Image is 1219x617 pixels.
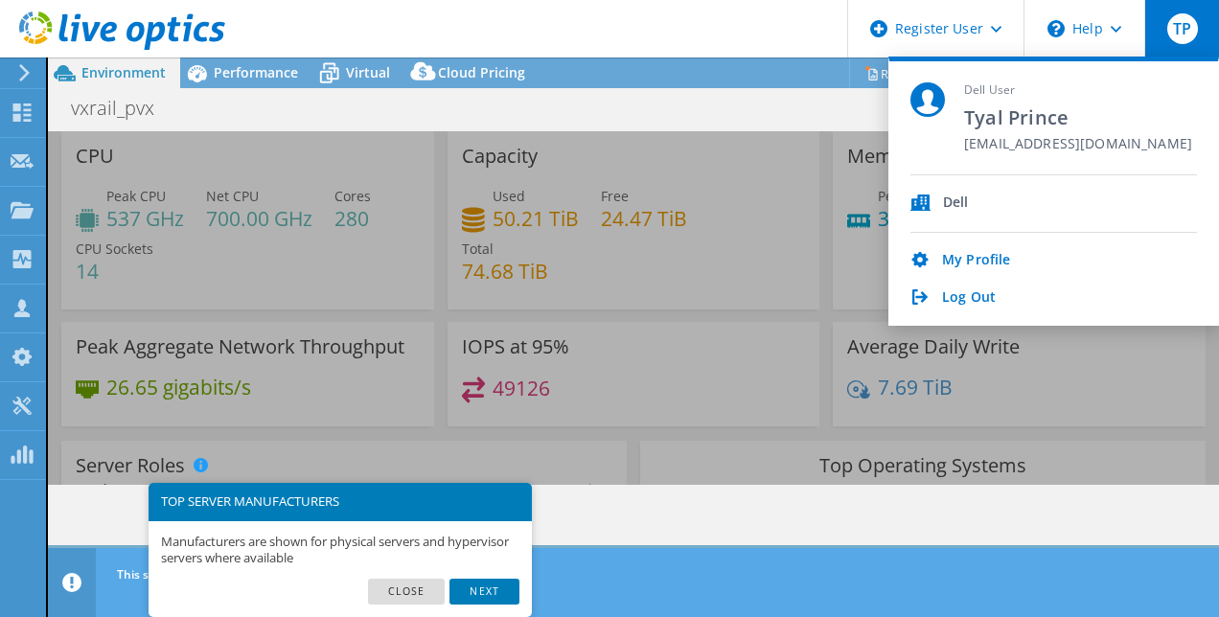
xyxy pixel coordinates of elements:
[449,579,518,604] a: Next
[438,63,525,81] span: Cloud Pricing
[1167,13,1198,44] span: TP
[943,194,969,213] div: Dell
[214,63,298,81] span: Performance
[942,252,1010,270] a: My Profile
[62,98,184,119] h1: vxrail_pvx
[346,63,390,81] span: Virtual
[1047,20,1065,37] svg: \n
[942,289,996,308] a: Log Out
[81,63,166,81] span: Environment
[117,566,374,583] span: This site uses cookies to track your navigation.
[161,495,519,508] h3: TOP SERVER MANUFACTURERS
[964,82,1192,99] span: Dell User
[964,104,1192,130] span: Tyal Prince
[964,136,1192,154] span: [EMAIL_ADDRESS][DOMAIN_NAME]
[849,58,941,88] a: Reports
[368,579,446,604] a: Close
[161,534,519,566] p: Manufacturers are shown for physical servers and hypervisor servers where available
